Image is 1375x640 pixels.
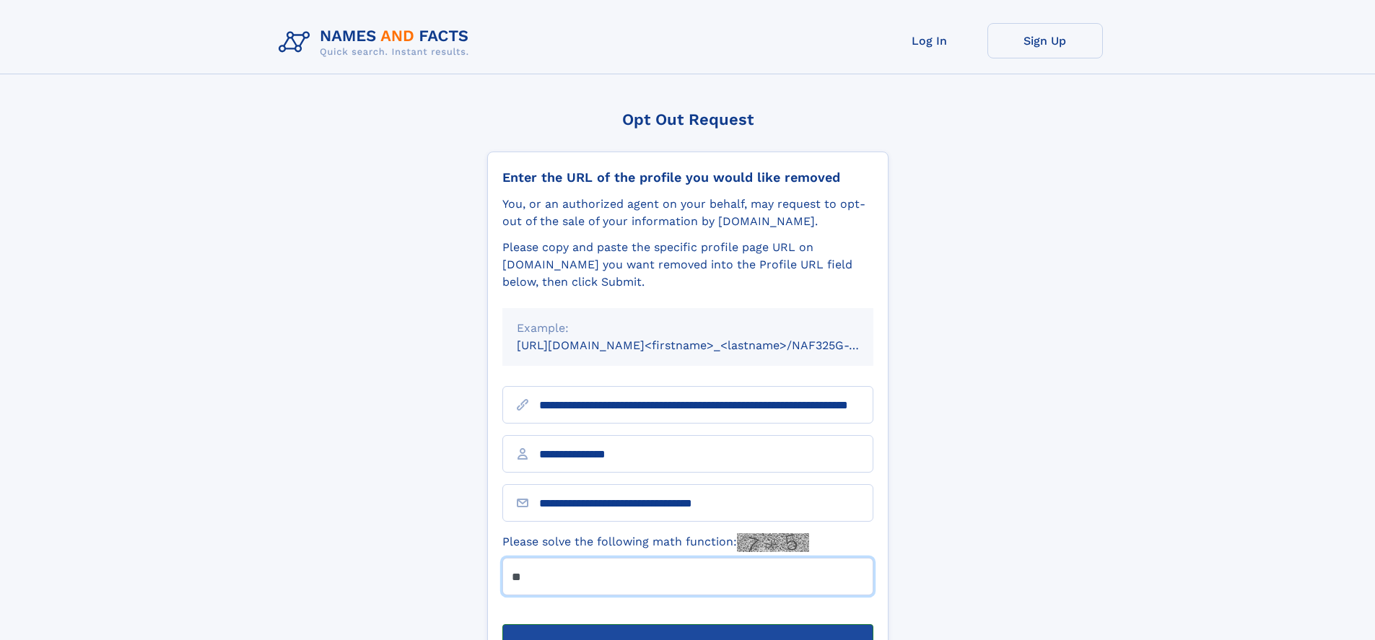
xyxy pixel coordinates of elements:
[487,110,889,128] div: Opt Out Request
[502,170,873,185] div: Enter the URL of the profile you would like removed
[872,23,987,58] a: Log In
[502,533,809,552] label: Please solve the following math function:
[517,320,859,337] div: Example:
[517,338,901,352] small: [URL][DOMAIN_NAME]<firstname>_<lastname>/NAF325G-xxxxxxxx
[502,196,873,230] div: You, or an authorized agent on your behalf, may request to opt-out of the sale of your informatio...
[987,23,1103,58] a: Sign Up
[502,239,873,291] div: Please copy and paste the specific profile page URL on [DOMAIN_NAME] you want removed into the Pr...
[273,23,481,62] img: Logo Names and Facts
